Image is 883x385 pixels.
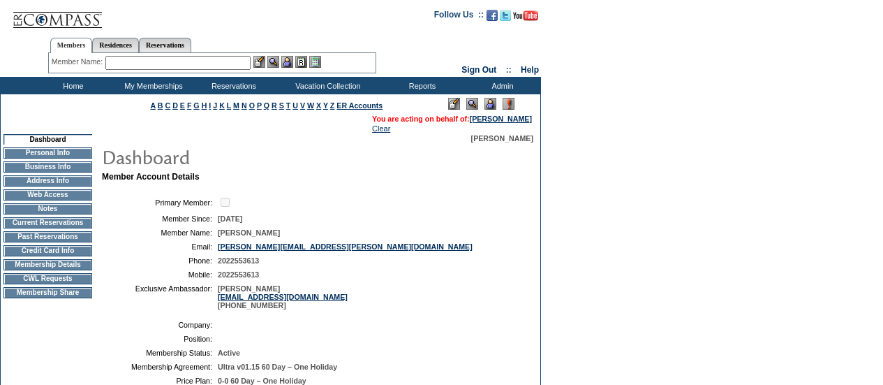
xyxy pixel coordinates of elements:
td: Dashboard [3,134,92,145]
td: Admin [461,77,541,94]
span: 0-0 60 Day – One Holiday [218,377,306,385]
img: b_edit.gif [253,56,265,68]
a: L [227,101,231,110]
a: T [286,101,291,110]
td: Home [31,77,112,94]
td: Email: [107,242,212,251]
td: Personal Info [3,147,92,159]
td: Business Info [3,161,92,173]
td: Address Info [3,175,92,187]
span: Active [218,349,240,357]
a: V [300,101,305,110]
a: A [151,101,156,110]
td: Membership Agreement: [107,363,212,371]
img: Follow us on Twitter [500,10,511,21]
a: F [187,101,192,110]
img: Impersonate [484,98,496,110]
a: D [172,101,178,110]
td: Company: [107,321,212,329]
td: Web Access [3,189,92,201]
a: U [292,101,298,110]
td: Membership Share [3,287,92,298]
img: Edit Mode [448,98,460,110]
a: Residences [92,38,139,52]
td: Member Name: [107,228,212,237]
a: Clear [372,124,390,133]
td: Position: [107,335,212,343]
a: [PERSON_NAME] [470,115,532,123]
img: View [267,56,279,68]
a: N [242,101,247,110]
img: View Mode [466,98,478,110]
a: M [233,101,239,110]
a: K [219,101,225,110]
a: [PERSON_NAME][EMAIL_ADDRESS][PERSON_NAME][DOMAIN_NAME] [218,242,473,251]
span: [PERSON_NAME] [218,228,280,237]
td: Current Reservations [3,217,92,228]
a: [EMAIL_ADDRESS][DOMAIN_NAME] [218,293,348,301]
img: Log Concern/Member Elevation [503,98,514,110]
a: R [272,101,277,110]
a: W [307,101,314,110]
td: Member Since: [107,215,212,223]
a: J [213,101,217,110]
td: Exclusive Ambassador: [107,284,212,310]
td: Primary Member: [107,196,212,209]
td: Membership Status: [107,349,212,357]
a: S [279,101,284,110]
td: CWL Requests [3,273,92,284]
span: 2022553613 [218,270,259,279]
a: B [158,101,163,110]
td: Follow Us :: [434,8,484,25]
a: Q [264,101,269,110]
img: pgTtlDashboard.gif [101,143,380,170]
a: Members [50,38,93,53]
span: [PERSON_NAME] [PHONE_NUMBER] [218,284,348,310]
td: My Memberships [112,77,192,94]
td: Mobile: [107,270,212,279]
a: X [316,101,321,110]
a: G [193,101,199,110]
span: Ultra v01.15 60 Day – One Holiday [218,363,337,371]
a: Become our fan on Facebook [487,14,498,22]
div: Member Name: [52,56,105,68]
a: Sign Out [461,65,496,75]
a: P [257,101,262,110]
td: Price Plan: [107,377,212,385]
img: Impersonate [281,56,293,68]
a: Subscribe to our YouTube Channel [513,14,538,22]
a: Help [521,65,539,75]
a: Y [323,101,328,110]
span: 2022553613 [218,256,259,265]
span: :: [506,65,512,75]
a: I [209,101,211,110]
img: Become our fan on Facebook [487,10,498,21]
span: [PERSON_NAME] [471,134,533,143]
td: Phone: [107,256,212,265]
a: C [165,101,170,110]
img: Reservations [295,56,307,68]
td: Membership Details [3,259,92,270]
td: Credit Card Info [3,245,92,256]
td: Reports [380,77,461,94]
a: Z [330,101,335,110]
img: b_calculator.gif [309,56,321,68]
td: Vacation Collection [272,77,380,94]
a: Reservations [139,38,191,52]
a: Follow us on Twitter [500,14,511,22]
b: Member Account Details [102,172,200,182]
td: Notes [3,203,92,215]
a: ER Accounts [336,101,383,110]
a: H [202,101,207,110]
td: Reservations [192,77,272,94]
span: You are acting on behalf of: [372,115,532,123]
img: Subscribe to our YouTube Channel [513,10,538,21]
a: O [249,101,255,110]
span: [DATE] [218,215,242,223]
td: Past Reservations [3,231,92,242]
a: E [180,101,185,110]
